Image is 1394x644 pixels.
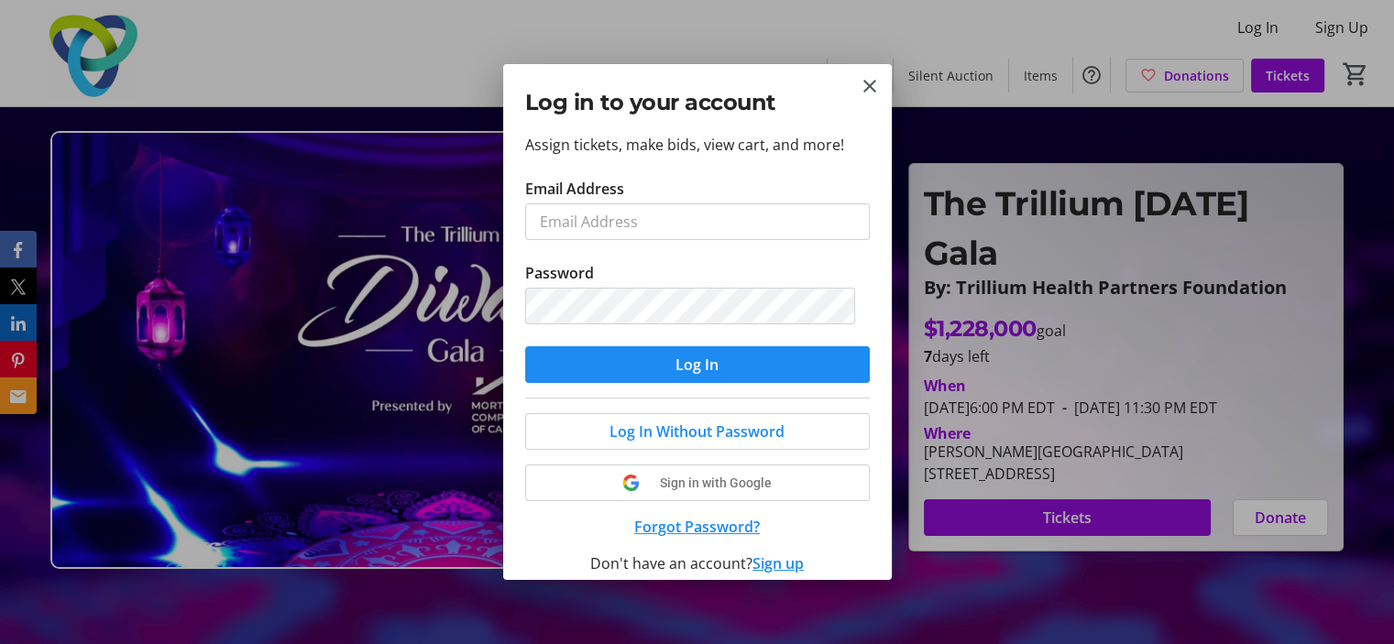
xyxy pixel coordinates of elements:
span: Log In [675,354,719,376]
input: Email Address [525,203,870,240]
button: Forgot Password? [525,516,870,538]
span: Sign in with Google [660,475,772,490]
button: Log In Without Password [525,413,870,450]
button: Log In [525,346,870,383]
div: Don't have an account? [525,552,870,574]
label: Password [525,262,594,284]
h2: Log in to your account [525,86,870,119]
p: Assign tickets, make bids, view cart, and more! [525,134,870,156]
button: Sign in with Google [525,464,870,501]
label: Email Address [525,178,624,200]
span: Log In Without Password [609,420,785,442]
button: Close [859,75,881,97]
button: Sign up [752,552,804,574]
